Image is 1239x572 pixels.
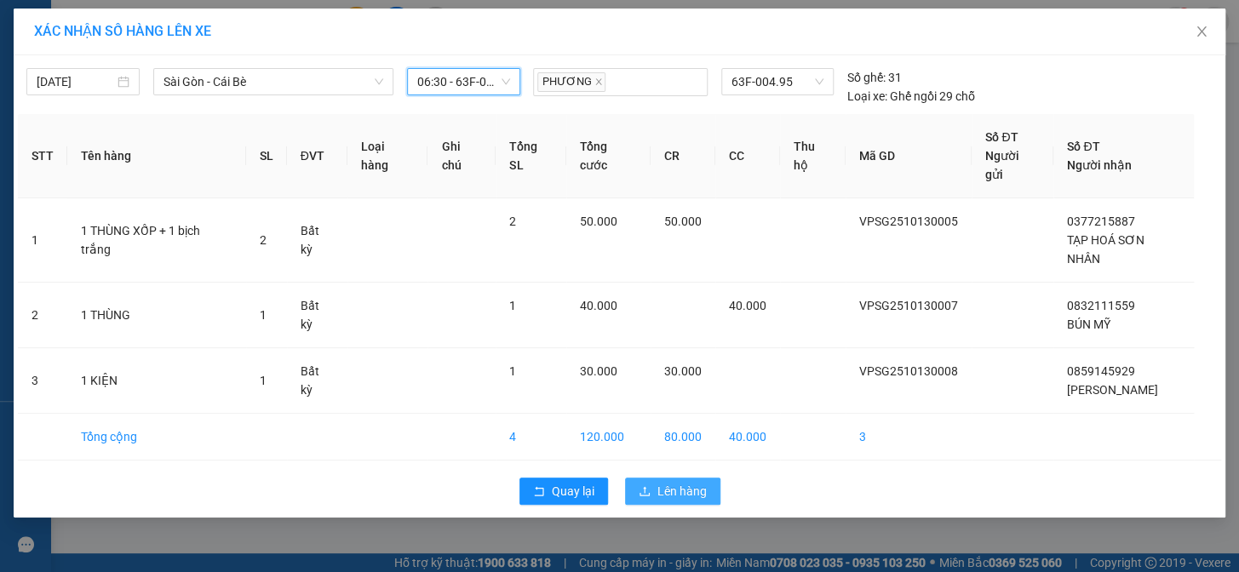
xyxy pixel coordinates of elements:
[1067,383,1158,397] span: [PERSON_NAME]
[1067,364,1135,378] span: 0859145929
[533,485,545,499] span: rollback
[34,23,211,39] span: XÁC NHẬN SỐ HÀNG LÊN XE
[566,414,651,460] td: 120.000
[594,77,603,86] span: close
[18,114,67,198] th: STT
[496,114,566,198] th: Tổng SL
[287,348,347,414] td: Bất kỳ
[1067,317,1110,331] span: BÚN MỸ
[729,299,766,312] span: 40.000
[664,214,702,228] span: 50.000
[417,69,510,94] span: 06:30 - 63F-004.95
[509,299,516,312] span: 1
[1067,140,1099,153] span: Số ĐT
[374,77,384,87] span: down
[163,69,383,94] span: Sài Gòn - Cái Bè
[67,348,246,414] td: 1 KIỆN
[67,198,246,283] td: 1 THÙNG XỐP + 1 bịch trắng
[37,72,114,91] input: 13/10/2025
[509,214,516,228] span: 2
[846,114,972,198] th: Mã GD
[509,364,516,378] span: 1
[985,130,1018,144] span: Số ĐT
[18,198,67,283] td: 1
[1067,233,1144,266] span: TẠP HOÁ SƠN NHÂN
[847,87,887,106] span: Loại xe:
[260,374,267,387] span: 1
[657,482,707,500] span: Lên hàng
[18,348,67,414] td: 3
[651,414,715,460] td: 80.000
[985,149,1019,181] span: Người gửi
[780,114,846,198] th: Thu hộ
[427,114,496,198] th: Ghi chú
[1178,9,1225,56] button: Close
[552,482,594,500] span: Quay lại
[347,114,428,198] th: Loại hàng
[625,478,720,505] button: uploadLên hàng
[731,69,823,94] span: 63F-004.95
[580,364,617,378] span: 30.000
[537,72,605,92] span: PHƯƠNG
[67,114,246,198] th: Tên hàng
[18,283,67,348] td: 2
[859,364,958,378] span: VPSG2510130008
[287,114,347,198] th: ĐVT
[496,414,566,460] td: 4
[246,114,287,198] th: SL
[846,414,972,460] td: 3
[287,283,347,348] td: Bất kỳ
[1067,299,1135,312] span: 0832111559
[260,308,267,322] span: 1
[580,299,617,312] span: 40.000
[260,233,267,247] span: 2
[859,214,958,228] span: VPSG2510130005
[519,478,608,505] button: rollbackQuay lại
[1067,158,1132,172] span: Người nhận
[664,364,702,378] span: 30.000
[859,299,958,312] span: VPSG2510130007
[67,414,246,460] td: Tổng cộng
[566,114,651,198] th: Tổng cước
[847,87,975,106] div: Ghế ngồi 29 chỗ
[651,114,715,198] th: CR
[580,214,617,228] span: 50.000
[67,283,246,348] td: 1 THÙNG
[639,485,651,499] span: upload
[715,414,780,460] td: 40.000
[847,68,902,87] div: 31
[287,198,347,283] td: Bất kỳ
[1195,25,1208,38] span: close
[1067,214,1135,228] span: 0377215887
[847,68,886,87] span: Số ghế:
[715,114,780,198] th: CC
